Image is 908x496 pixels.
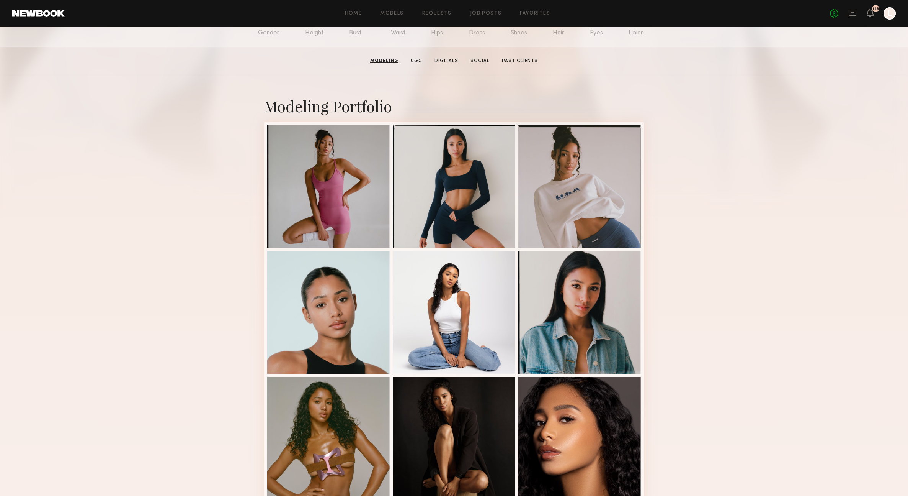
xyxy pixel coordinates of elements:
a: Home [345,11,362,16]
a: L [884,7,896,20]
div: 4 [469,21,485,36]
div: 8 [511,21,527,36]
div: 32/c [349,21,365,36]
a: Social [467,57,493,64]
div: 119 [872,7,879,11]
div: No [629,21,644,36]
div: F [258,21,279,36]
a: Digitals [431,57,461,64]
div: 25" [391,21,405,36]
div: Brn [553,21,564,36]
div: 34" [431,21,443,36]
a: Favorites [520,11,550,16]
a: Past Clients [499,57,541,64]
a: Requests [422,11,452,16]
a: Models [380,11,403,16]
div: 5'7" [305,21,323,36]
div: Brn [590,21,603,36]
a: UGC [408,57,425,64]
a: Modeling [367,57,402,64]
a: Job Posts [470,11,502,16]
div: Modeling Portfolio [264,96,644,116]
